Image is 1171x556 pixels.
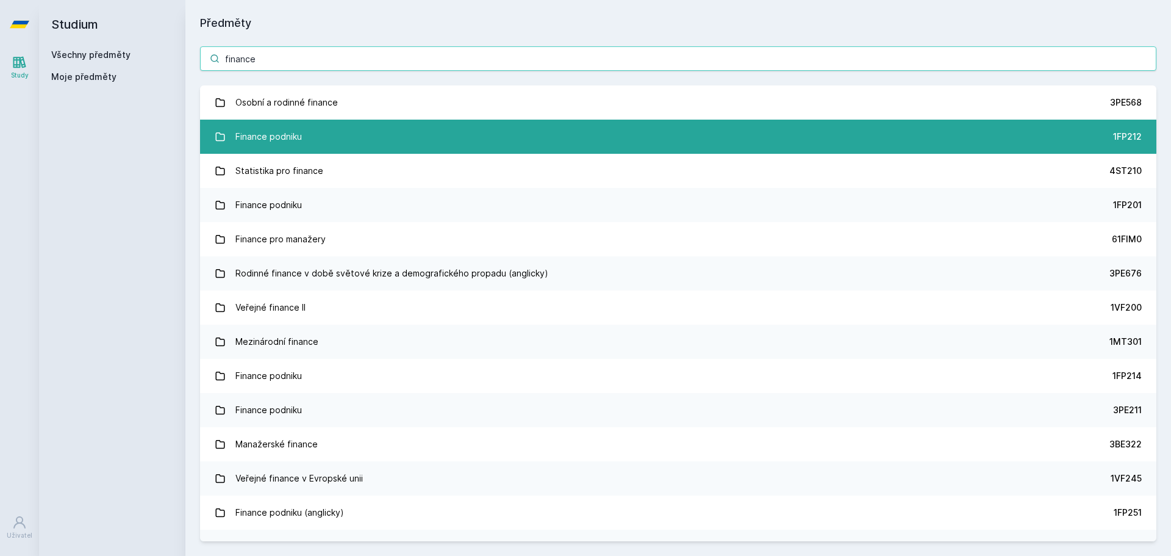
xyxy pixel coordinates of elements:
div: Mezinárodní finance [235,330,318,354]
div: 1FP212 [1113,131,1142,143]
div: 1VF200 [1111,301,1142,314]
a: Finance podniku 1FP214 [200,359,1156,393]
div: Finance pro manažery [235,227,326,251]
div: 3PE568 [1110,96,1142,109]
div: Veřejné finance II [235,295,306,320]
a: Finance pro manažery 61FIM0 [200,222,1156,256]
a: Study [2,49,37,86]
span: Moje předměty [51,71,116,83]
a: Všechny předměty [51,49,131,60]
div: Finance podniku [235,193,302,217]
div: Uživatel [7,531,32,540]
a: Uživatel [2,509,37,546]
a: Finance podniku 1FP201 [200,188,1156,222]
div: 1MT301 [1109,336,1142,348]
div: 1FP214 [1112,370,1142,382]
a: Osobní a rodinné finance 3PE568 [200,85,1156,120]
div: Finance podniku (anglicky) [235,500,344,525]
a: Veřejné finance v Evropské unii 1VF245 [200,461,1156,496]
a: Veřejné finance II 1VF200 [200,291,1156,325]
div: 1FP251 [1114,507,1142,519]
a: Finance podniku 3PE211 [200,393,1156,427]
div: Study [11,71,29,80]
div: Finance podniku [235,398,302,422]
a: Statistika pro finance 4ST210 [200,154,1156,188]
div: Finance podniku [235,125,302,149]
div: 1FP201 [1113,199,1142,211]
div: 3PE211 [1113,404,1142,416]
div: 61FIM0 [1112,233,1142,245]
div: Finance podniku [235,364,302,388]
div: Rodinné finance v době světové krize a demografického propadu (anglicky) [235,261,548,286]
div: 5RE320 [1110,541,1142,553]
a: Manažerské finance 3BE322 [200,427,1156,461]
a: Rodinné finance v době světové krize a demografického propadu (anglicky) 3PE676 [200,256,1156,291]
div: Osobní a rodinné finance [235,90,338,115]
div: 1VF245 [1111,472,1142,485]
div: Statistika pro finance [235,159,323,183]
div: 3BE322 [1109,438,1142,450]
div: Manažerské finance [235,432,318,457]
h1: Předměty [200,15,1156,32]
a: Mezinárodní finance 1MT301 [200,325,1156,359]
a: Finance podniku (anglicky) 1FP251 [200,496,1156,530]
input: Název nebo ident předmětu… [200,46,1156,71]
div: 3PE676 [1109,267,1142,280]
a: Finance podniku 1FP212 [200,120,1156,154]
div: 4ST210 [1109,165,1142,177]
div: Veřejné finance v Evropské unii [235,466,363,491]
